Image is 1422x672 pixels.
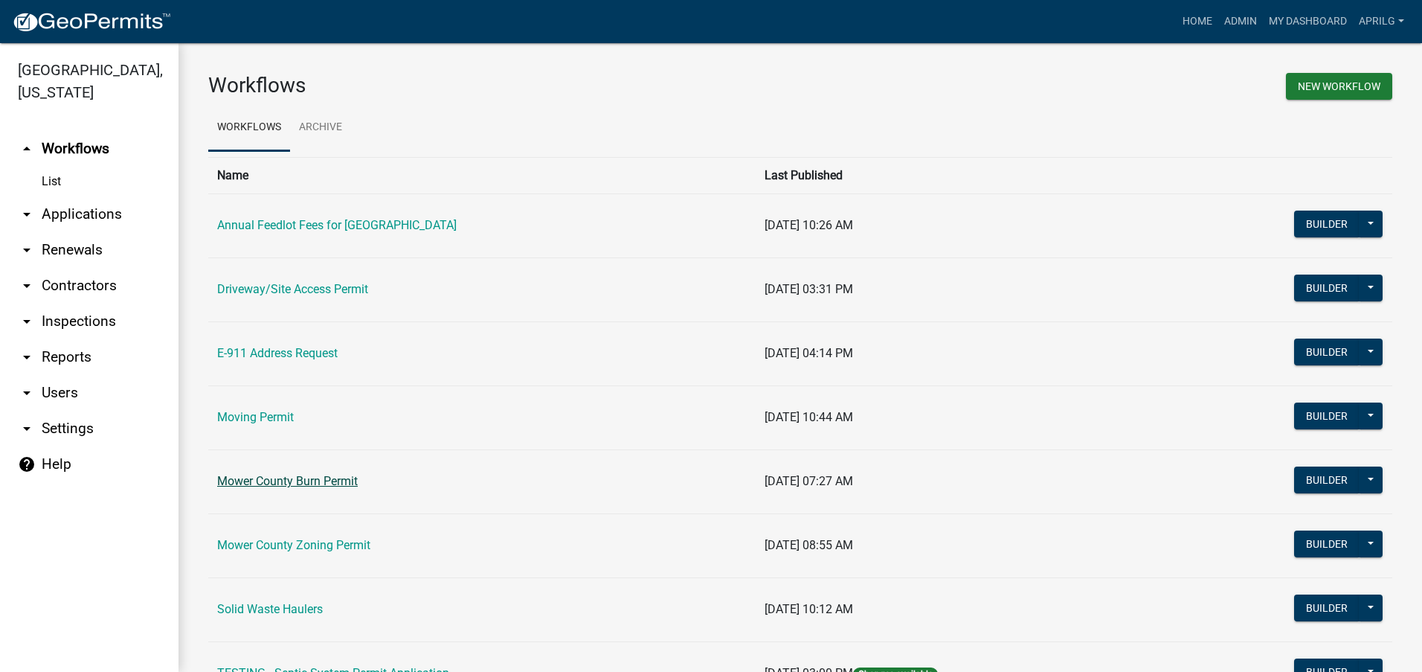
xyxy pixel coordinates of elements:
[18,455,36,473] i: help
[290,104,351,152] a: Archive
[18,348,36,366] i: arrow_drop_down
[217,218,457,232] a: Annual Feedlot Fees for [GEOGRAPHIC_DATA]
[765,410,853,424] span: [DATE] 10:44 AM
[1294,531,1360,557] button: Builder
[1177,7,1218,36] a: Home
[1294,467,1360,493] button: Builder
[765,602,853,616] span: [DATE] 10:12 AM
[765,282,853,296] span: [DATE] 03:31 PM
[765,218,853,232] span: [DATE] 10:26 AM
[1294,403,1360,429] button: Builder
[1294,339,1360,365] button: Builder
[217,282,368,296] a: Driveway/Site Access Permit
[217,410,294,424] a: Moving Permit
[217,602,323,616] a: Solid Waste Haulers
[1218,7,1263,36] a: Admin
[18,420,36,438] i: arrow_drop_down
[18,384,36,402] i: arrow_drop_down
[1353,7,1410,36] a: aprilg
[208,73,789,98] h3: Workflows
[756,157,1163,193] th: Last Published
[18,277,36,295] i: arrow_drop_down
[18,241,36,259] i: arrow_drop_down
[208,104,290,152] a: Workflows
[765,474,853,488] span: [DATE] 07:27 AM
[1294,211,1360,237] button: Builder
[18,205,36,223] i: arrow_drop_down
[217,538,370,552] a: Mower County Zoning Permit
[208,157,756,193] th: Name
[765,538,853,552] span: [DATE] 08:55 AM
[1263,7,1353,36] a: My Dashboard
[18,140,36,158] i: arrow_drop_up
[18,313,36,330] i: arrow_drop_down
[1286,73,1392,100] button: New Workflow
[1294,275,1360,301] button: Builder
[217,346,338,360] a: E-911 Address Request
[1294,595,1360,621] button: Builder
[765,346,853,360] span: [DATE] 04:14 PM
[217,474,358,488] a: Mower County Burn Permit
